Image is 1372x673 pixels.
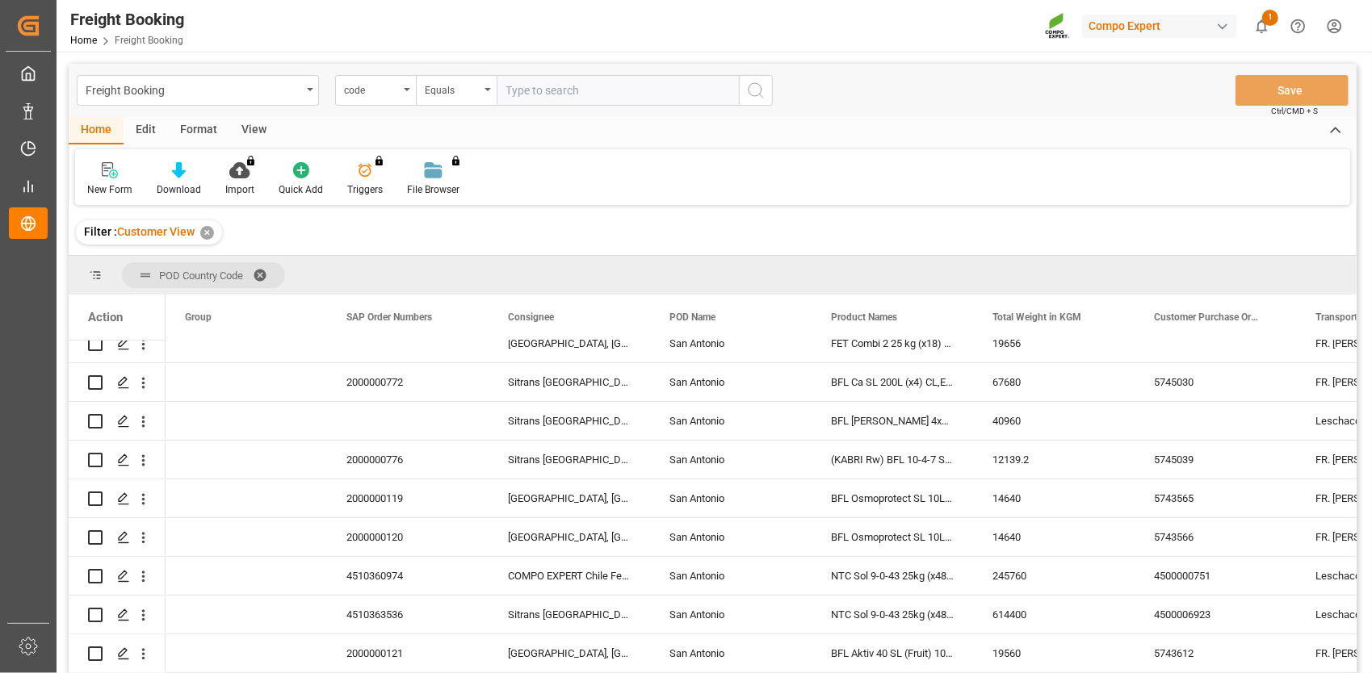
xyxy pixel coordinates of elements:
div: 19656 [973,324,1135,362]
div: NTC Sol 9-0-43 25kg (x48) INT MSE [812,557,973,595]
div: BFL Aktiv 40 SL (Fruit) 10L (x60) CL MTO [812,634,973,672]
div: [GEOGRAPHIC_DATA], [GEOGRAPHIC_DATA] [489,324,650,362]
div: Format [168,117,229,144]
div: San Antonio [650,363,812,401]
div: Compo Expert [1082,15,1237,38]
span: Customer View [117,225,195,238]
button: open menu [416,75,497,106]
div: (KABRI Rw) BFL 10-4-7 SL 20L(x48) ES LAT [812,441,973,479]
button: open menu [77,75,319,106]
div: San Antonio [650,634,812,672]
div: San Antonio [650,479,812,517]
div: Press SPACE to select this row. [69,363,166,402]
div: Quick Add [279,182,323,197]
div: Press SPACE to select this row. [69,402,166,441]
div: BFL Osmoprotect SL 10L (x60) CL MTO [812,518,973,556]
span: POD Name [669,311,715,323]
div: 614400 [973,596,1135,633]
div: Sitrans [GEOGRAPHIC_DATA] [489,402,650,440]
div: [GEOGRAPHIC_DATA], [GEOGRAPHIC_DATA] [489,518,650,556]
div: San Antonio [650,557,812,595]
span: Ctrl/CMD + S [1271,105,1318,117]
div: 12139.2 [973,441,1135,479]
div: [GEOGRAPHIC_DATA], [GEOGRAPHIC_DATA] [489,479,650,517]
button: Compo Expert [1082,10,1244,41]
button: search button [739,75,773,106]
div: 67680 [973,363,1135,401]
div: 2000000772 [327,363,489,401]
button: show 1 new notifications [1244,8,1280,44]
div: 2000000119 [327,479,489,517]
div: BFL Osmoprotect SL 10L (x60) CL MTO [812,479,973,517]
div: code [344,79,399,98]
span: POD Country Code [159,270,243,282]
div: COMPO EXPERT Chile Ferti. Ltda [489,557,650,595]
div: BFL [PERSON_NAME] 4x5L (x40) CL [812,402,973,440]
div: 4500000751 [1135,557,1296,595]
img: Screenshot%202023-09-29%20at%2010.02.21.png_1712312052.png [1045,12,1071,40]
div: Edit [124,117,168,144]
div: BFL Ca SL 200L (x4) CL,ES,LAT MTO [812,363,973,401]
div: San Antonio [650,402,812,440]
span: Consignee [508,311,554,323]
span: Customer Purchase Order Numbers [1154,311,1262,323]
div: Press SPACE to select this row. [69,479,166,518]
div: 5743565 [1135,479,1296,517]
div: FET Combi 2 25 kg (x18) INT MSE [812,324,973,362]
div: 19560 [973,634,1135,672]
span: Product Names [831,311,897,323]
div: 40960 [973,402,1135,440]
a: Home [70,35,97,46]
div: 5743612 [1135,634,1296,672]
div: 4500006923 [1135,596,1296,633]
div: Sitrans [GEOGRAPHIC_DATA] [489,596,650,633]
input: Type to search [497,75,739,106]
div: Press SPACE to select this row. [69,518,166,557]
span: Total Weight in KGM [992,311,1081,323]
div: 245760 [973,557,1135,595]
span: Filter : [84,225,117,238]
div: [GEOGRAPHIC_DATA], [GEOGRAPHIC_DATA]. [489,634,650,672]
button: Help Center [1280,8,1316,44]
div: San Antonio [650,518,812,556]
div: Equals [425,79,480,98]
div: Action [88,310,123,324]
div: 14640 [973,479,1135,517]
div: Sitrans [GEOGRAPHIC_DATA] [489,441,650,479]
button: Save [1236,75,1349,106]
div: Home [69,117,124,144]
div: New Form [87,182,132,197]
div: Sitrans [GEOGRAPHIC_DATA] [489,363,650,401]
div: NTC Sol 9-0-43 25kg (x48) INT MSE [812,596,973,633]
button: open menu [335,75,416,106]
div: San Antonio [650,441,812,479]
div: San Antonio [650,324,812,362]
div: 2000000120 [327,518,489,556]
div: 5745030 [1135,363,1296,401]
div: Freight Booking [70,7,184,31]
div: 14640 [973,518,1135,556]
div: Freight Booking [86,79,301,99]
div: 2000000121 [327,634,489,672]
div: Press SPACE to select this row. [69,557,166,596]
div: Press SPACE to select this row. [69,596,166,634]
div: San Antonio [650,596,812,633]
div: 5743566 [1135,518,1296,556]
div: View [229,117,279,144]
span: 1 [1262,10,1278,26]
div: 2000000776 [327,441,489,479]
div: 4510360974 [327,557,489,595]
div: Press SPACE to select this row. [69,634,166,673]
div: 5745039 [1135,441,1296,479]
div: Press SPACE to select this row. [69,441,166,479]
span: SAP Order Numbers [346,311,432,323]
span: Group [185,311,212,323]
div: 4510363536 [327,596,489,633]
div: Download [157,182,201,197]
div: Press SPACE to select this row. [69,324,166,363]
div: ✕ [200,226,214,240]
